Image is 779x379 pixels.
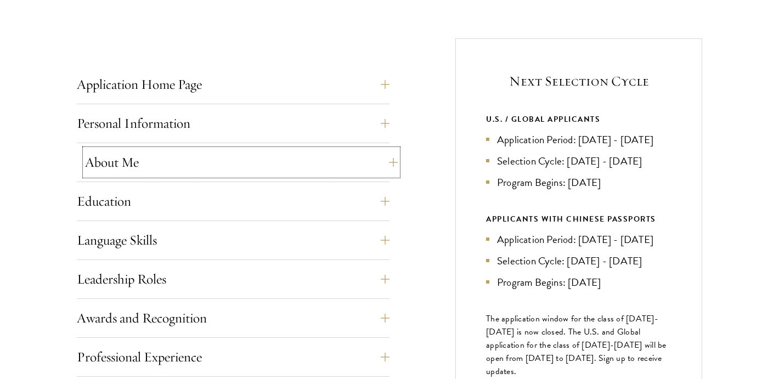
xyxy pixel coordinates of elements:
h5: Next Selection Cycle [486,72,671,90]
div: APPLICANTS WITH CHINESE PASSPORTS [486,212,671,226]
button: Application Home Page [77,71,390,98]
button: Professional Experience [77,344,390,370]
button: Awards and Recognition [77,305,390,331]
div: U.S. / GLOBAL APPLICANTS [486,112,671,126]
button: Language Skills [77,227,390,253]
li: Application Period: [DATE] - [DATE] [486,132,671,148]
li: Application Period: [DATE] - [DATE] [486,231,671,247]
span: The application window for the class of [DATE]-[DATE] is now closed. The U.S. and Global applicat... [486,312,667,378]
li: Selection Cycle: [DATE] - [DATE] [486,253,671,269]
button: Leadership Roles [77,266,390,292]
button: Personal Information [77,110,390,137]
li: Selection Cycle: [DATE] - [DATE] [486,153,671,169]
button: Education [77,188,390,214]
li: Program Begins: [DATE] [486,274,671,290]
li: Program Begins: [DATE] [486,174,671,190]
button: About Me [85,149,398,176]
